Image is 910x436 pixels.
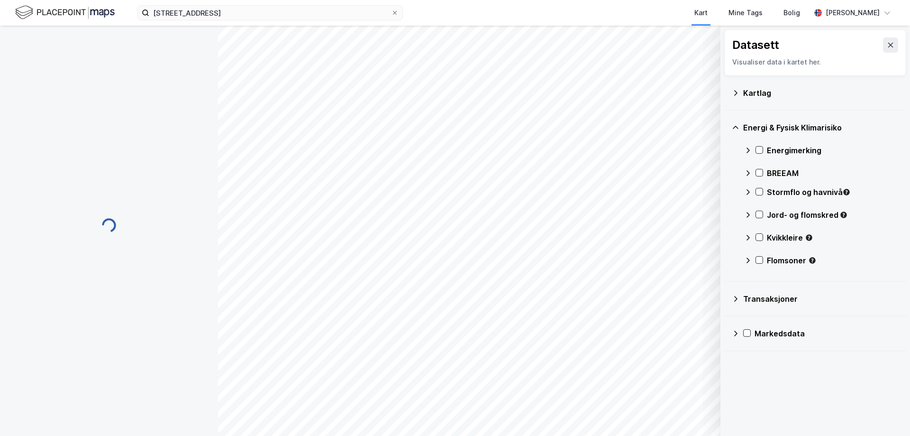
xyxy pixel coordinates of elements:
[15,4,115,21] img: logo.f888ab2527a4732fd821a326f86c7f29.svg
[863,390,910,436] iframe: Chat Widget
[783,7,800,19] div: Bolig
[839,211,848,219] div: Tooltip anchor
[755,328,899,339] div: Markedsdata
[732,56,898,68] div: Visualiser data i kartet her.
[694,7,708,19] div: Kart
[767,209,899,221] div: Jord- og flomskred
[842,188,851,196] div: Tooltip anchor
[743,293,899,305] div: Transaksjoner
[805,233,813,242] div: Tooltip anchor
[767,232,899,243] div: Kvikkleire
[767,186,899,198] div: Stormflo og havnivå
[101,218,117,233] img: spinner.a6d8c91a73a9ac5275cf975e30b51cfb.svg
[863,390,910,436] div: Kontrollprogram for chat
[743,122,899,133] div: Energi & Fysisk Klimarisiko
[732,37,779,53] div: Datasett
[767,255,899,266] div: Flomsoner
[826,7,880,19] div: [PERSON_NAME]
[728,7,763,19] div: Mine Tags
[808,256,817,265] div: Tooltip anchor
[767,167,899,179] div: BREEAM
[149,6,391,20] input: Søk på adresse, matrikkel, gårdeiere, leietakere eller personer
[743,87,899,99] div: Kartlag
[767,145,899,156] div: Energimerking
